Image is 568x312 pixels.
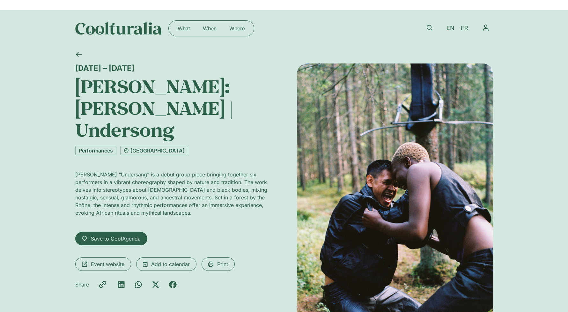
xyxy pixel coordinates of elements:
[171,23,196,33] a: What
[443,24,458,33] a: EN
[152,281,159,288] div: Share on x-twitter
[446,25,454,32] span: EN
[75,146,116,155] a: Performances
[171,23,251,33] nav: Menu
[151,260,190,268] span: Add to calendar
[75,281,89,288] p: Share
[75,63,271,73] div: [DATE] – [DATE]
[169,281,177,288] div: Share on facebook
[120,146,188,155] a: [GEOGRAPHIC_DATA]
[202,257,235,271] a: Print
[136,257,196,271] a: Add to calendar
[135,281,142,288] div: Share on whatsapp
[461,25,468,32] span: FR
[75,171,271,217] p: [PERSON_NAME] “Undersang” is a debut group piece bringing together six performers in a vibrant ch...
[91,260,124,268] span: Event website
[91,235,141,242] span: Save to CoolAgenda
[75,257,131,271] a: Event website
[75,232,147,245] a: Save to CoolAgenda
[223,23,251,33] a: Where
[478,20,493,35] button: Menu Toggle
[117,281,125,288] div: Share on linkedin
[217,260,228,268] span: Print
[478,20,493,35] nav: Menu
[458,24,471,33] a: FR
[196,23,223,33] a: When
[75,75,271,141] h1: [PERSON_NAME]: [PERSON_NAME] | Undersong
